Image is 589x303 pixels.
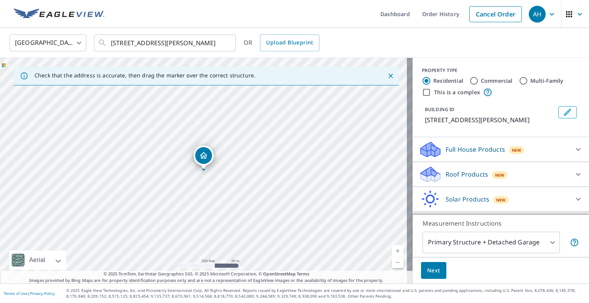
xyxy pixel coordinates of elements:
p: [STREET_ADDRESS][PERSON_NAME] [425,115,555,124]
label: Commercial [481,77,513,85]
img: EV Logo [14,8,104,20]
div: Dropped pin, building 1, Residential property, 4808 99th Ave NE Lake Stevens, WA 98258 [194,146,214,169]
label: Residential [433,77,463,85]
a: Upload Blueprint [260,34,319,51]
div: Aerial [27,251,48,270]
div: Full House ProductsNew [419,140,583,159]
button: Edit building 1 [558,106,577,118]
input: Search by address or latitude-longitude [111,32,220,54]
div: AH [529,6,546,23]
a: Cancel Order [469,6,522,22]
a: Terms of Use [4,291,28,296]
span: New [496,197,506,203]
a: Current Level 17, Zoom Out [392,257,403,268]
div: Primary Structure + Detached Garage [423,232,560,253]
span: New [495,172,505,178]
label: This is a complex [434,88,480,96]
p: | [4,291,55,296]
span: New [512,147,522,153]
span: Upload Blueprint [266,38,313,47]
a: Privacy Policy [30,291,55,296]
p: Solar Products [446,195,489,204]
div: Aerial [9,251,66,270]
p: © 2025 Eagle View Technologies, Inc. and Pictometry International Corp. All Rights Reserved. Repo... [66,288,585,299]
button: Close [386,71,396,81]
p: Roof Products [446,170,488,179]
p: BUILDING ID [425,106,454,113]
div: Solar ProductsNew [419,190,583,208]
p: Check that the address is accurate, then drag the marker over the correct structure. [35,72,255,79]
span: Next [427,266,440,275]
a: OpenStreetMap [263,271,295,277]
p: Full House Products [446,145,505,154]
p: Measurement Instructions [423,219,579,228]
span: © 2025 TomTom, Earthstar Geographics SIO, © 2025 Microsoft Corporation, © [104,271,309,277]
a: Terms [297,271,309,277]
div: PROPERTY TYPE [422,67,580,74]
div: Roof ProductsNew [419,165,583,183]
div: [GEOGRAPHIC_DATA] [10,32,86,54]
label: Multi-Family [530,77,564,85]
div: OR [243,34,319,51]
span: Your report will include the primary structure and a detached garage if one exists. [570,238,579,247]
a: Current Level 17, Zoom In [392,245,403,257]
button: Next [421,262,446,279]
